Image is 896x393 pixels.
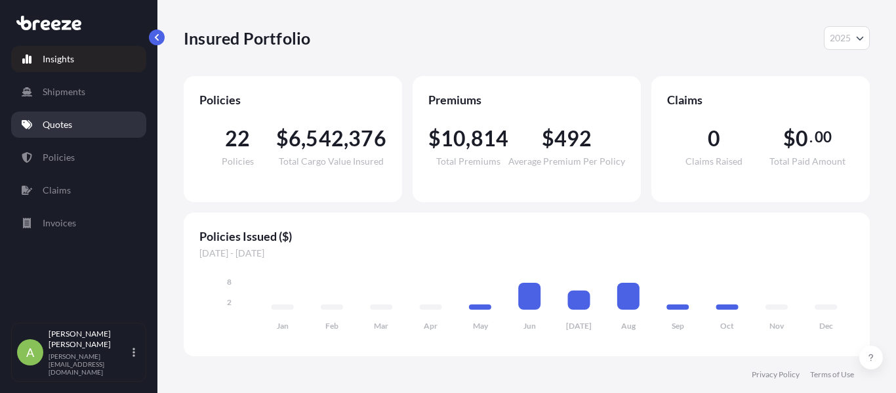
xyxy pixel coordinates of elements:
span: , [466,128,470,149]
a: Policies [11,144,146,171]
a: Insights [11,46,146,72]
tspan: [DATE] [566,321,592,331]
span: 00 [815,132,832,142]
tspan: 8 [227,277,232,287]
span: Premiums [428,92,625,108]
a: Shipments [11,79,146,105]
span: 542 [306,128,344,149]
a: Claims [11,177,146,203]
span: Policies [222,157,254,166]
span: 10 [441,128,466,149]
tspan: Mar [374,321,388,331]
p: [PERSON_NAME] [PERSON_NAME] [49,329,130,350]
button: Year Selector [824,26,870,50]
tspan: Dec [819,321,833,331]
span: 376 [348,128,386,149]
span: Total Paid Amount [769,157,845,166]
tspan: 2 [227,297,232,307]
span: Total Premiums [436,157,500,166]
span: Policies Issued ($) [199,228,854,244]
span: A [26,346,34,359]
span: . [809,132,813,142]
span: 2025 [830,31,851,45]
span: 6 [289,128,301,149]
span: Claims Raised [685,157,743,166]
a: Invoices [11,210,146,236]
tspan: May [473,321,489,331]
span: , [344,128,348,149]
tspan: Feb [325,321,338,331]
span: Average Premium Per Policy [508,157,625,166]
span: 492 [554,128,592,149]
tspan: Nov [769,321,784,331]
p: Insights [43,52,74,66]
span: $ [428,128,441,149]
span: 0 [796,128,808,149]
a: Privacy Policy [752,369,800,380]
p: Insured Portfolio [184,28,310,49]
p: [PERSON_NAME][EMAIL_ADDRESS][DOMAIN_NAME] [49,352,130,376]
tspan: Apr [424,321,438,331]
p: Quotes [43,118,72,131]
span: 0 [708,128,720,149]
span: 22 [225,128,250,149]
tspan: Jun [523,321,536,331]
span: $ [783,128,796,149]
span: Policies [199,92,386,108]
p: Invoices [43,217,76,230]
tspan: Oct [720,321,734,331]
a: Terms of Use [810,369,854,380]
p: Policies [43,151,75,164]
span: $ [542,128,554,149]
tspan: Aug [621,321,636,331]
span: $ [276,128,289,149]
span: 814 [471,128,509,149]
span: Total Cargo Value Insured [279,157,384,166]
p: Shipments [43,85,85,98]
p: Claims [43,184,71,197]
span: [DATE] - [DATE] [199,247,854,260]
tspan: Sep [672,321,684,331]
span: , [301,128,306,149]
a: Quotes [11,112,146,138]
span: Claims [667,92,854,108]
tspan: Jan [277,321,289,331]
